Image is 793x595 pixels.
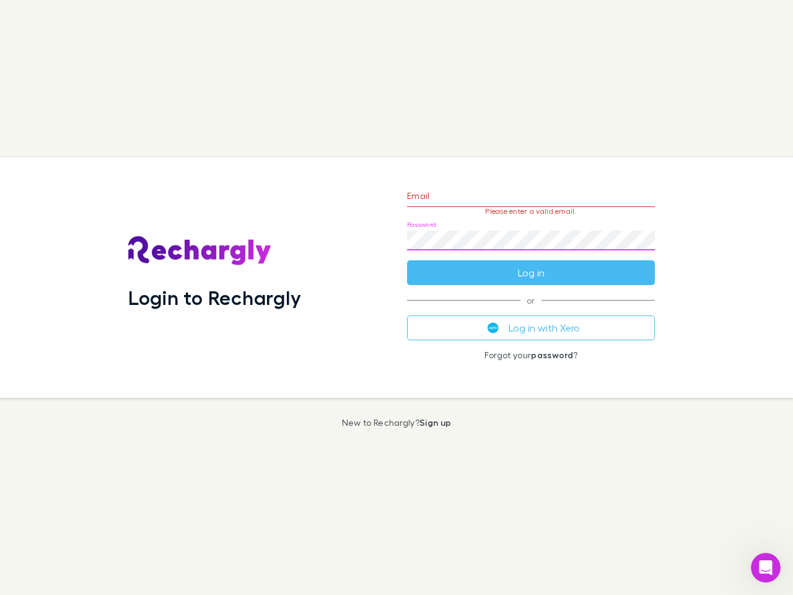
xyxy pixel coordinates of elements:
[751,553,781,583] iframe: Intercom live chat
[488,322,499,333] img: Xero's logo
[407,315,655,340] button: Log in with Xero
[407,220,436,229] label: Password
[342,418,452,428] p: New to Rechargly?
[407,207,655,216] p: Please enter a valid email.
[407,260,655,285] button: Log in
[128,286,301,309] h1: Login to Rechargly
[128,236,272,266] img: Rechargly's Logo
[419,417,451,428] a: Sign up
[531,350,573,360] a: password
[407,350,655,360] p: Forgot your ?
